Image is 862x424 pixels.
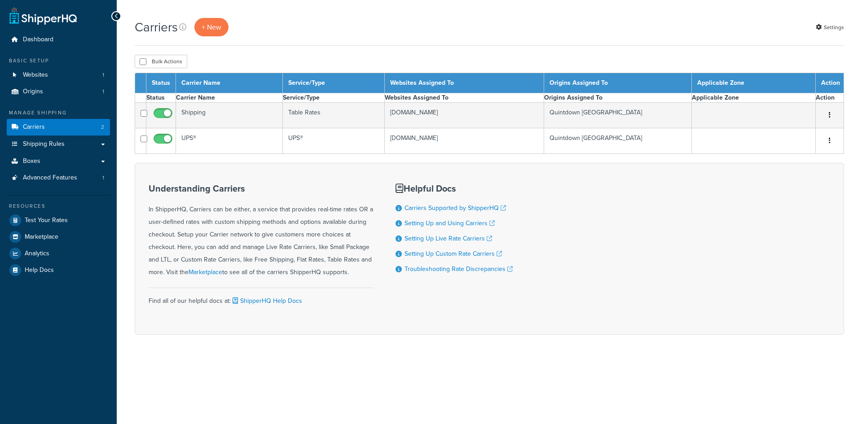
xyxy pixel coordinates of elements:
span: Boxes [23,157,40,165]
a: Carriers 2 [7,119,110,136]
span: Dashboard [23,36,53,44]
th: Service/Type [282,93,384,103]
th: Carrier Name [176,93,283,103]
a: Websites 1 [7,67,110,83]
td: Quintdown [GEOGRAPHIC_DATA] [544,128,691,154]
span: Shipping Rules [23,140,65,148]
span: 1 [102,71,104,79]
a: Marketplace [7,229,110,245]
th: Service/Type [282,73,384,93]
a: Advanced Features 1 [7,170,110,186]
a: ShipperHQ Help Docs [231,296,302,306]
div: In ShipperHQ, Carriers can be either, a service that provides real-time rates OR a user-defined r... [149,184,373,279]
span: 1 [102,174,104,182]
h3: Helpful Docs [396,184,513,193]
a: Troubleshooting Rate Discrepancies [405,264,513,274]
div: Basic Setup [7,57,110,65]
div: Manage Shipping [7,109,110,117]
a: Setting Up and Using Carriers [405,219,495,228]
a: Boxes [7,153,110,170]
span: Test Your Rates [25,217,68,224]
th: Applicable Zone [691,73,815,93]
td: [DOMAIN_NAME] [385,103,544,128]
th: Carrier Name [176,73,283,93]
a: Marketplace [189,267,222,277]
td: [DOMAIN_NAME] [385,128,544,154]
li: Carriers [7,119,110,136]
span: Help Docs [25,267,54,274]
a: Carriers Supported by ShipperHQ [405,203,506,213]
span: Websites [23,71,48,79]
td: Quintdown [GEOGRAPHIC_DATA] [544,103,691,128]
a: Analytics [7,245,110,262]
th: Origins Assigned To [544,73,691,93]
th: Websites Assigned To [385,93,544,103]
span: Analytics [25,250,49,258]
span: Origins [23,88,43,96]
a: Setting Up Custom Rate Carriers [405,249,502,258]
a: ShipperHQ Home [9,7,77,25]
li: Advanced Features [7,170,110,186]
td: Table Rates [282,103,384,128]
a: Settings [816,21,844,34]
a: Test Your Rates [7,212,110,228]
a: + New [194,18,229,36]
th: Applicable Zone [691,93,815,103]
a: Setting Up Live Rate Carriers [405,234,492,243]
span: Marketplace [25,233,58,241]
div: Resources [7,202,110,210]
td: UPS® [176,128,283,154]
h3: Understanding Carriers [149,184,373,193]
h1: Carriers [135,18,178,36]
th: Action [816,93,844,103]
td: Shipping [176,103,283,128]
button: Bulk Actions [135,55,187,68]
a: Dashboard [7,31,110,48]
li: Websites [7,67,110,83]
th: Websites Assigned To [385,73,544,93]
a: Origins 1 [7,83,110,100]
th: Status [146,73,176,93]
li: Origins [7,83,110,100]
span: 1 [102,88,104,96]
span: 2 [101,123,104,131]
td: UPS® [282,128,384,154]
th: Action [816,73,844,93]
a: Help Docs [7,262,110,278]
span: Advanced Features [23,174,77,182]
div: Find all of our helpful docs at: [149,288,373,307]
span: Carriers [23,123,45,131]
a: Shipping Rules [7,136,110,153]
th: Origins Assigned To [544,93,691,103]
th: Status [146,93,176,103]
